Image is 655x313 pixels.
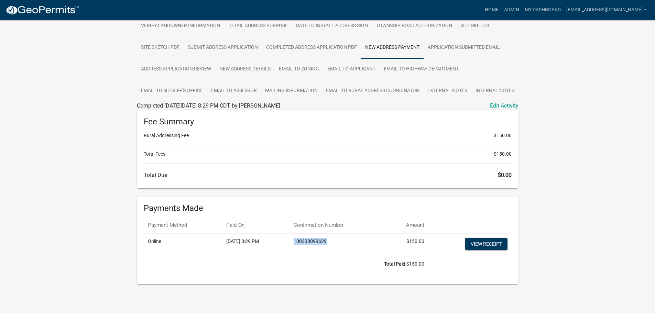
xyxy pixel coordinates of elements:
[137,37,184,59] a: Site Sketch PDF
[262,37,361,59] a: Completed Address Application PDF
[137,80,207,102] a: Email to Sheriff's Office
[385,217,428,233] th: Amount
[361,37,424,59] a: New Address Payment
[292,15,372,37] a: Date to Install Address Sign
[482,3,501,16] a: Home
[471,80,518,102] a: Internal Notes
[222,217,290,233] th: Paid On
[215,58,275,80] a: New Address Details
[144,256,428,272] td: $150.00
[290,234,385,256] td: 100338099629
[207,80,261,102] a: Email to Assessor
[564,3,649,16] a: [EMAIL_ADDRESS][DOMAIN_NAME]
[144,217,222,233] th: Payment Method
[380,58,463,80] a: Email to Highway Department
[498,172,512,178] span: $0.00
[424,37,504,59] a: Application Submitted Email
[144,132,512,139] li: Rural Addressing Fee
[494,150,512,158] span: $150.00
[137,15,224,37] a: Verify Landowner Information
[465,238,507,250] a: View receipt
[144,203,512,213] h6: Payments Made
[261,80,322,102] a: Mailing Information
[322,80,423,102] a: Email to Rural Address Coordinator
[275,58,323,80] a: Email to Zoning
[490,102,518,110] a: Edit Activity
[137,102,280,109] span: Completed [DATE][DATE] 8:29 PM CDT by [PERSON_NAME]
[144,234,222,256] td: Online
[456,15,493,37] a: Site Sketch
[144,117,512,127] h6: Fee Summary
[384,261,406,267] b: Total Paid:
[137,58,215,80] a: Address Application Review
[144,172,512,178] h6: Total Due
[494,132,512,139] span: $150.00
[385,234,428,256] td: $150.00
[224,15,292,37] a: Detail Address Purpose
[222,234,290,256] td: [DATE] 8:29 PM
[501,3,522,16] a: Admin
[522,3,564,16] a: My Dashboard
[323,58,380,80] a: Email to Applicant
[372,15,456,37] a: Township Road Authorization
[184,37,262,59] a: Submit Address Application
[423,80,471,102] a: External Notes
[290,217,385,233] th: Confirmation Number
[144,150,512,158] li: Total Fees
